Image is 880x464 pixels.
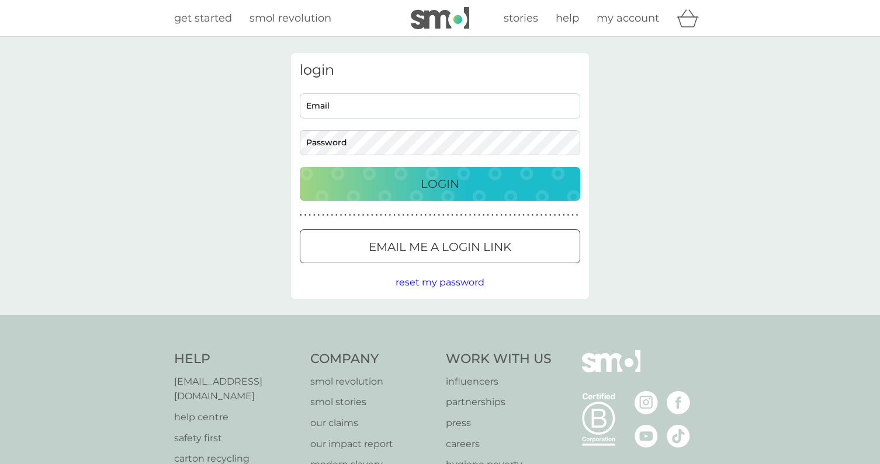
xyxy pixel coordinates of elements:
p: ● [420,212,422,218]
p: ● [451,212,453,218]
p: ● [349,212,351,218]
p: ● [545,212,547,218]
p: ● [393,212,396,218]
h4: Work With Us [446,350,552,368]
a: help [556,10,579,27]
p: ● [478,212,480,218]
p: ● [473,212,476,218]
a: help centre [174,410,299,425]
p: ● [366,212,369,218]
p: ● [304,212,307,218]
p: ● [335,212,338,218]
h4: Help [174,350,299,368]
p: Email me a login link [369,238,511,256]
p: ● [532,212,534,218]
p: ● [496,212,498,218]
p: ● [465,212,467,218]
a: our claims [310,416,435,431]
p: ● [371,212,373,218]
p: ● [558,212,560,218]
p: smol revolution [310,374,435,389]
span: get started [174,12,232,25]
a: get started [174,10,232,27]
p: ● [384,212,387,218]
a: safety first [174,431,299,446]
h3: login [300,62,580,79]
p: ● [344,212,347,218]
img: visit the smol Instagram page [635,391,658,414]
p: ● [487,212,489,218]
p: ● [407,212,409,218]
p: ● [460,212,463,218]
a: press [446,416,552,431]
p: ● [327,212,329,218]
a: careers [446,437,552,452]
img: visit the smol Tiktok page [667,424,690,448]
p: ● [313,212,316,218]
p: Login [421,175,459,193]
p: ● [402,212,404,218]
button: Email me a login link [300,229,580,263]
p: ● [376,212,378,218]
p: ● [340,212,342,218]
p: ● [576,212,578,218]
p: ● [567,212,570,218]
p: ● [380,212,382,218]
p: ● [469,212,472,218]
p: ● [309,212,311,218]
p: ● [514,212,516,218]
p: ● [505,212,507,218]
p: ● [398,212,400,218]
a: [EMAIL_ADDRESS][DOMAIN_NAME] [174,374,299,404]
button: reset my password [396,275,484,290]
div: basket [677,6,706,30]
p: ● [442,212,445,218]
span: stories [504,12,538,25]
p: ● [425,212,427,218]
p: ● [411,212,414,218]
p: ● [429,212,431,218]
img: visit the smol Youtube page [635,424,658,448]
p: ● [434,212,436,218]
a: partnerships [446,395,552,410]
p: ● [509,212,511,218]
span: my account [597,12,659,25]
p: ● [549,212,552,218]
p: ● [522,212,525,218]
img: smol [411,7,469,29]
span: smol revolution [250,12,331,25]
p: ● [554,212,556,218]
p: ● [300,212,302,218]
img: smol [582,350,640,390]
p: ● [563,212,565,218]
p: ● [536,212,538,218]
p: ● [491,212,494,218]
button: Login [300,167,580,201]
p: ● [322,212,324,218]
p: ● [571,212,574,218]
p: ● [354,212,356,218]
p: ● [447,212,449,218]
a: smol revolution [250,10,331,27]
span: reset my password [396,277,484,288]
img: visit the smol Facebook page [667,391,690,414]
p: ● [358,212,360,218]
p: ● [438,212,440,218]
a: my account [597,10,659,27]
p: ● [541,212,543,218]
a: smol stories [310,395,435,410]
a: our impact report [310,437,435,452]
p: ● [318,212,320,218]
a: influencers [446,374,552,389]
p: ● [389,212,392,218]
p: ● [331,212,333,218]
p: ● [483,212,485,218]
